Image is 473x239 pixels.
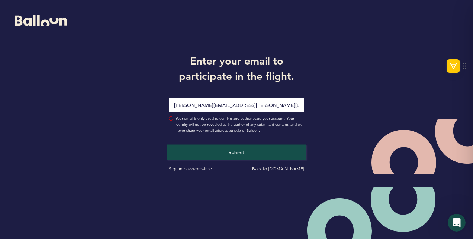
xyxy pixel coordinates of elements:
[176,116,304,134] span: Your email is only used to confirm and authenticate your account. Your identity will not be revea...
[448,214,466,232] iframe: Intercom live chat
[167,144,306,160] button: Submit
[169,98,304,112] input: Email
[252,166,304,171] a: Back to [DOMAIN_NAME]
[169,166,212,171] a: Sign in password-free
[229,149,244,155] span: Submit
[163,53,310,83] h1: Enter your email to participate in the flight.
